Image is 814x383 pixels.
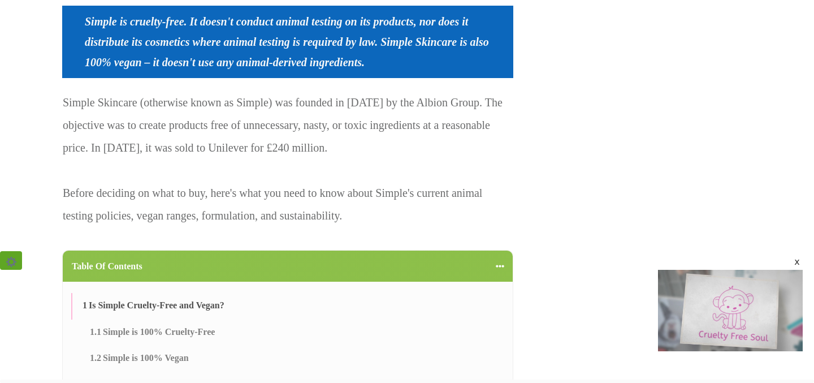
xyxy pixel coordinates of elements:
a: Simple is 100% Cruelty-Free [103,326,215,338]
span: 1.2 [90,352,101,364]
a: Simple is 100% Vegan [103,352,189,364]
span: 1.1 [90,326,101,338]
p: Simple Skincare (otherwise known as Simple) was founded in [DATE] by the Albion Group. The object... [63,91,513,238]
div: Video Player [658,270,803,351]
a: Is Simple Cruelty-Free and Vegan? [89,299,224,312]
div: x [793,257,802,266]
img: ⚙ [6,257,16,267]
iframe: Advertisement [407,380,408,380]
strong: Simple is cruelty-free. It doesn't conduct animal testing on its products, nor does it distribute... [85,15,489,68]
div: Table Of Contents [72,261,491,272]
span: 1 [83,299,87,312]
